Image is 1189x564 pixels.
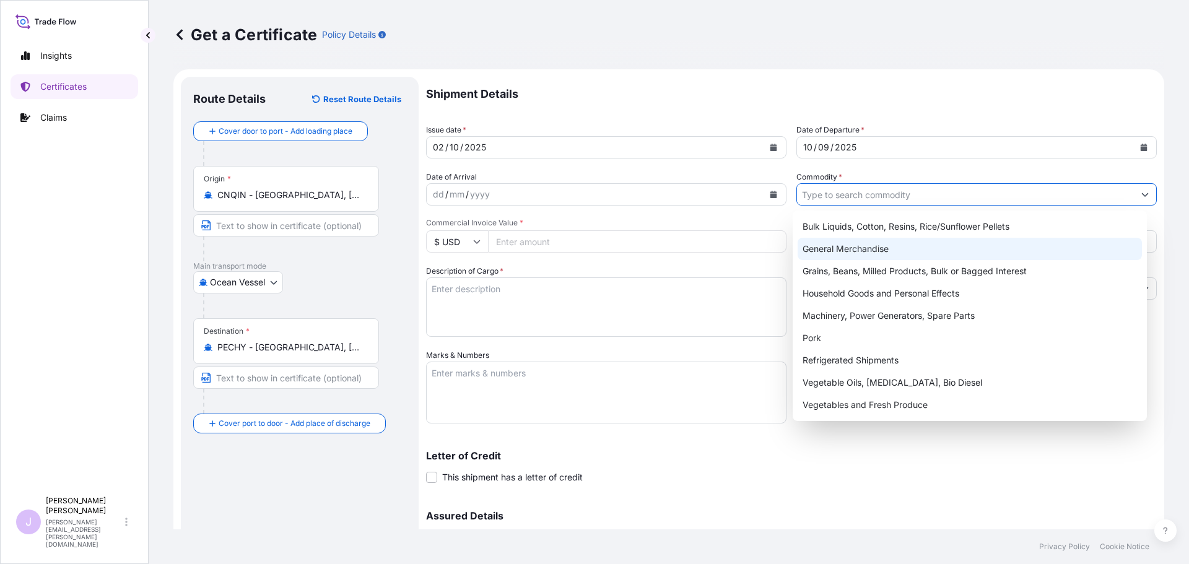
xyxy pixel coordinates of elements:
[466,187,469,202] div: /
[448,187,466,202] div: month,
[40,80,87,93] p: Certificates
[40,50,72,62] p: Insights
[193,261,406,271] p: Main transport mode
[814,140,817,155] div: /
[834,140,858,155] div: year,
[798,305,1143,327] div: Machinery, Power Generators, Spare Parts
[426,265,503,277] label: Description of Cargo
[219,417,370,430] span: Cover port to door - Add place of discharge
[798,260,1143,282] div: Grains, Beans, Milled Products, Bulk or Bagged Interest
[445,187,448,202] div: /
[798,215,1143,416] div: Suggestions
[193,214,379,236] input: Text to appear on certificate
[173,25,317,45] p: Get a Certificate
[46,518,123,548] p: [PERSON_NAME][EMAIL_ADDRESS][PERSON_NAME][DOMAIN_NAME]
[193,367,379,389] input: Text to appear on certificate
[488,230,786,253] input: Enter amount
[830,140,834,155] div: /
[798,327,1143,349] div: Pork
[798,349,1143,371] div: Refrigerated Shipments
[798,238,1143,260] div: General Merchandise
[219,125,352,137] span: Cover door to port - Add loading place
[1134,183,1156,206] button: Show suggestions
[460,140,463,155] div: /
[426,218,786,228] span: Commercial Invoice Value
[1134,137,1154,157] button: Calendar
[217,189,364,201] input: Origin
[1039,542,1090,552] p: Privacy Policy
[798,215,1143,238] div: Bulk Liquids, Cotton, Resins, Rice/Sunflower Pellets
[442,471,583,484] span: This shipment has a letter of credit
[798,371,1143,394] div: Vegetable Oils, [MEDICAL_DATA], Bio Diesel
[796,124,865,136] span: Date of Departure
[426,349,489,362] label: Marks & Numbers
[445,140,448,155] div: /
[1100,542,1149,552] p: Cookie Notice
[448,140,460,155] div: month,
[210,276,265,289] span: Ocean Vessel
[426,171,477,183] span: Date of Arrival
[796,171,842,183] label: Commodity
[426,124,466,136] span: Issue date
[217,341,364,354] input: Destination
[797,183,1134,206] input: Type to search commodity
[323,93,401,105] p: Reset Route Details
[426,77,1157,111] p: Shipment Details
[764,137,783,157] button: Calendar
[426,511,1157,521] p: Assured Details
[798,394,1143,416] div: Vegetables and Fresh Produce
[764,184,783,204] button: Calendar
[426,451,1157,461] p: Letter of Credit
[25,516,32,528] span: J
[469,187,491,202] div: year,
[46,496,123,516] p: [PERSON_NAME] [PERSON_NAME]
[322,28,376,41] p: Policy Details
[193,271,283,293] button: Select transport
[204,174,231,184] div: Origin
[798,282,1143,305] div: Household Goods and Personal Effects
[817,140,830,155] div: month,
[432,187,445,202] div: day,
[193,92,266,106] p: Route Details
[432,140,445,155] div: day,
[40,111,67,124] p: Claims
[204,326,250,336] div: Destination
[802,140,814,155] div: day,
[463,140,487,155] div: year,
